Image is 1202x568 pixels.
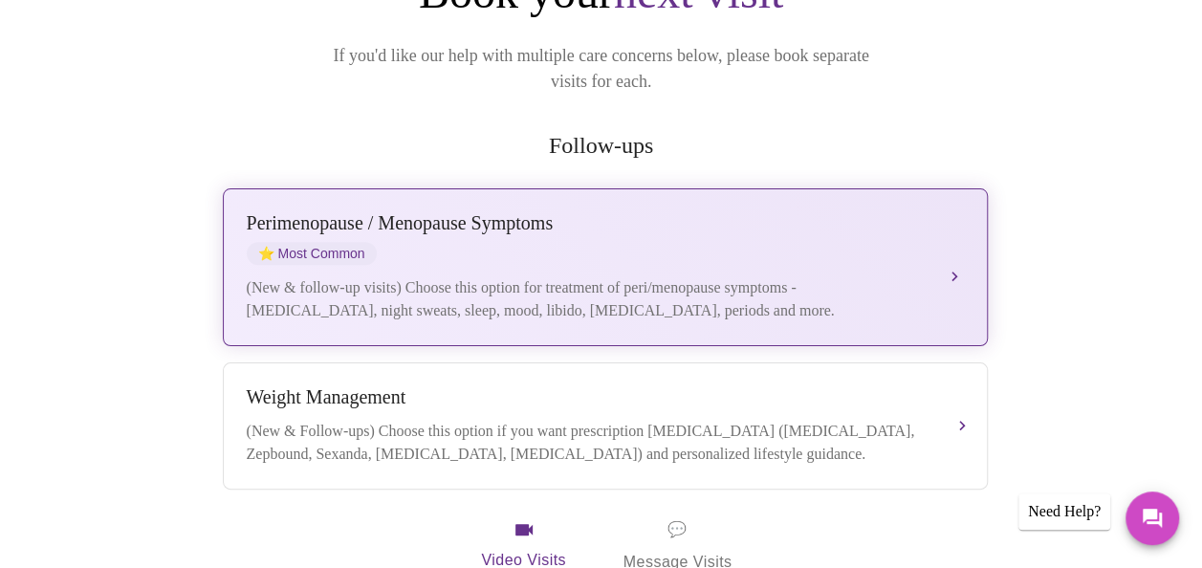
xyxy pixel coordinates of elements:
[247,386,926,408] div: Weight Management
[247,276,926,322] div: (New & follow-up visits) Choose this option for treatment of peri/menopause symptoms - [MEDICAL_D...
[667,516,687,543] span: message
[1126,492,1179,545] button: Messages
[223,188,988,346] button: Perimenopause / Menopause SymptomsstarMost Common(New & follow-up visits) Choose this option for ...
[219,133,984,159] h2: Follow-ups
[258,246,274,261] span: star
[247,420,926,466] div: (New & Follow-ups) Choose this option if you want prescription [MEDICAL_DATA] ([MEDICAL_DATA], Ze...
[1018,493,1110,530] div: Need Help?
[247,212,926,234] div: Perimenopause / Menopause Symptoms
[247,242,377,265] span: Most Common
[223,362,988,490] button: Weight Management(New & Follow-ups) Choose this option if you want prescription [MEDICAL_DATA] ([...
[307,43,896,95] p: If you'd like our help with multiple care concerns below, please book separate visits for each.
